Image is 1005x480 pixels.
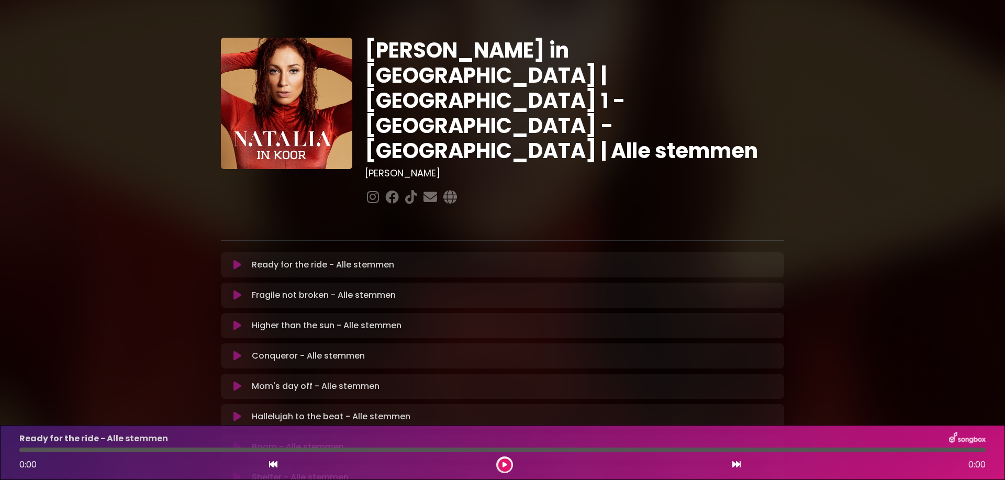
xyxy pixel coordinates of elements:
[365,168,784,179] h3: [PERSON_NAME]
[221,38,352,169] img: YTVS25JmS9CLUqXqkEhs
[968,459,986,471] span: 0:00
[19,459,37,471] span: 0:00
[252,289,396,302] p: Fragile not broken - Alle stemmen
[252,319,401,332] p: Higher than the sun - Alle stemmen
[949,432,986,445] img: songbox-logo-white.png
[252,410,410,423] p: Hallelujah to the beat - Alle stemmen
[252,380,379,393] p: Mom's day off - Alle stemmen
[365,38,784,163] h1: [PERSON_NAME] in [GEOGRAPHIC_DATA] | [GEOGRAPHIC_DATA] 1 - [GEOGRAPHIC_DATA] - [GEOGRAPHIC_DATA] ...
[252,259,394,271] p: Ready for the ride - Alle stemmen
[252,350,365,362] p: Conqueror - Alle stemmen
[19,432,168,445] p: Ready for the ride - Alle stemmen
